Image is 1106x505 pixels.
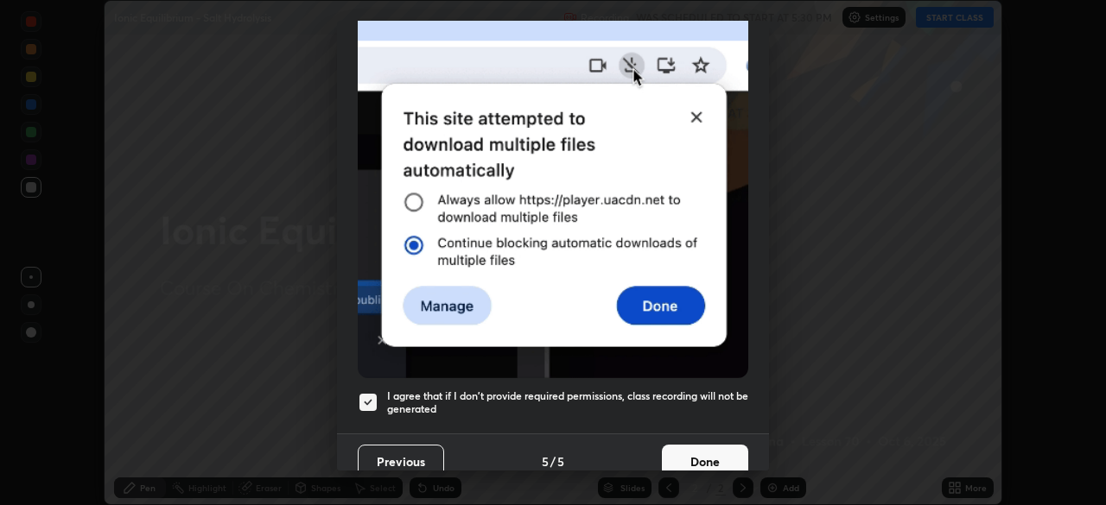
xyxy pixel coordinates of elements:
button: Done [662,445,748,479]
h4: / [550,452,556,470]
img: downloads-permission-blocked.gif [358,1,748,378]
button: Previous [358,445,444,479]
h4: 5 [557,452,564,470]
h4: 5 [542,452,549,470]
h5: I agree that if I don't provide required permissions, class recording will not be generated [387,389,748,416]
